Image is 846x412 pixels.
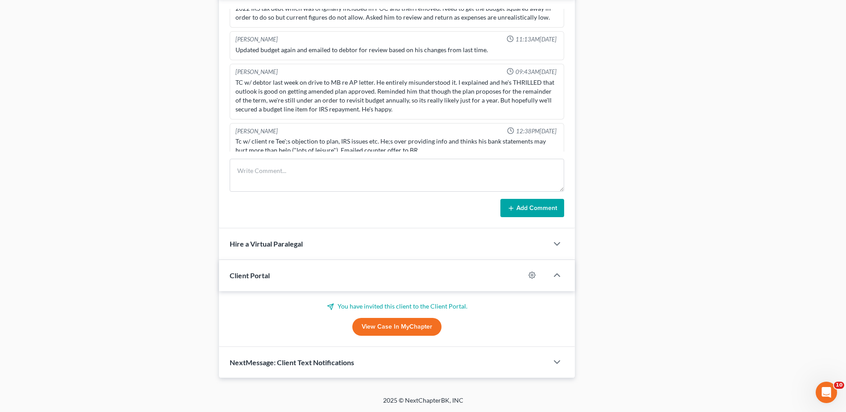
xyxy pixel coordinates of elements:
[516,35,557,44] span: 11:13AM[DATE]
[816,382,837,403] iframe: Intercom live chat
[235,45,558,54] div: Updated budget again and emailed to debtor for review based on his changes from last time.
[235,137,558,155] div: Tc w/ client re Tee';s objection to plan, IRS issues etc. He;s over providing info and thinks his...
[235,68,278,76] div: [PERSON_NAME]
[516,68,557,76] span: 09:43AM[DATE]
[230,271,270,280] span: Client Portal
[169,396,677,412] div: 2025 © NextChapterBK, INC
[500,199,564,218] button: Add Comment
[235,78,558,114] div: TC w/ debtor last week on drive to MB re AP letter. He entirely misunderstood it. I explained and...
[352,318,442,336] a: View Case in MyChapter
[230,239,303,248] span: Hire a Virtual Paralegal
[516,127,557,136] span: 12:38PM[DATE]
[230,302,564,311] p: You have invited this client to the Client Portal.
[235,127,278,136] div: [PERSON_NAME]
[834,382,844,389] span: 10
[230,358,354,367] span: NextMessage: Client Text Notifications
[235,35,278,44] div: [PERSON_NAME]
